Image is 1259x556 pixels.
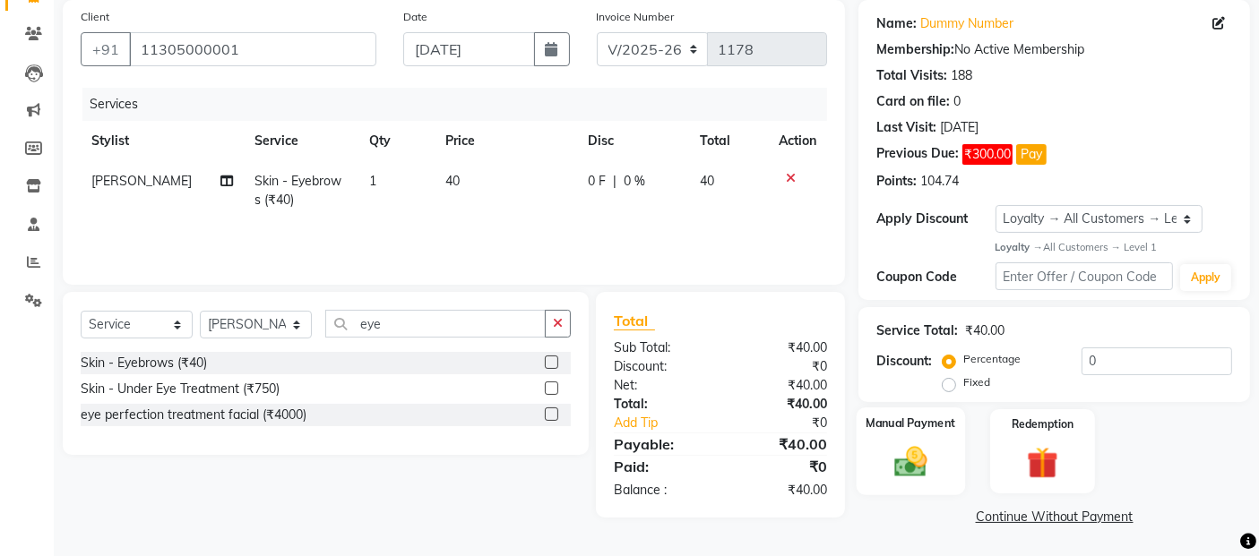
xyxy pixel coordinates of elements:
[369,173,376,189] span: 1
[445,173,460,189] span: 40
[996,262,1173,290] input: Enter Offer / Coupon Code
[862,508,1246,526] a: Continue Without Payment
[588,172,606,191] span: 0 F
[81,406,306,424] div: eye perfection treatment facial (₹4000)
[876,321,958,340] div: Service Total:
[876,40,954,59] div: Membership:
[358,121,435,161] th: Qty
[720,376,841,395] div: ₹40.00
[614,312,655,330] span: Total
[920,172,959,191] div: 104.74
[81,121,244,161] th: Stylist
[1180,264,1231,291] button: Apply
[244,121,358,161] th: Service
[920,14,1013,33] a: Dummy Number
[82,88,841,121] div: Services
[876,144,959,165] div: Previous Due:
[91,173,192,189] span: [PERSON_NAME]
[940,118,979,137] div: [DATE]
[254,173,341,208] span: Skin - Eyebrows (₹40)
[600,395,720,414] div: Total:
[1016,144,1047,165] button: Pay
[963,351,1021,367] label: Percentage
[884,443,938,481] img: _cash.svg
[962,144,1013,165] span: ₹300.00
[613,172,617,191] span: |
[81,9,109,25] label: Client
[963,374,990,390] label: Fixed
[600,433,720,455] div: Payable:
[876,92,950,111] div: Card on file:
[768,121,827,161] th: Action
[720,357,841,376] div: ₹0
[720,481,841,500] div: ₹40.00
[689,121,768,161] th: Total
[741,414,841,432] div: ₹0
[435,121,577,161] th: Price
[81,380,280,398] div: Skin - Under Eye Treatment (₹750)
[129,32,376,66] input: Search by Name/Mobile/Email/Code
[720,433,841,455] div: ₹40.00
[81,354,207,372] div: Skin - Eyebrows (₹40)
[700,173,714,189] span: 40
[600,376,720,395] div: Net:
[720,338,841,357] div: ₹40.00
[1017,443,1068,483] img: _gift.svg
[720,456,841,477] div: ₹0
[867,415,956,432] label: Manual Payment
[965,321,1005,340] div: ₹40.00
[876,14,917,33] div: Name:
[600,414,740,432] a: Add Tip
[600,338,720,357] div: Sub Total:
[876,172,917,191] div: Points:
[600,481,720,500] div: Balance :
[1012,416,1074,432] label: Redemption
[876,210,995,228] div: Apply Discount
[876,352,932,371] div: Discount:
[624,172,645,191] span: 0 %
[600,456,720,477] div: Paid:
[403,9,427,25] label: Date
[996,240,1232,255] div: All Customers → Level 1
[996,241,1043,253] strong: Loyalty →
[81,32,131,66] button: +91
[720,395,841,414] div: ₹40.00
[876,268,995,287] div: Coupon Code
[876,118,936,137] div: Last Visit:
[951,66,972,85] div: 188
[597,9,675,25] label: Invoice Number
[876,66,947,85] div: Total Visits:
[325,310,546,338] input: Search or Scan
[876,40,1232,59] div: No Active Membership
[577,121,689,161] th: Disc
[953,92,961,111] div: 0
[600,357,720,376] div: Discount:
